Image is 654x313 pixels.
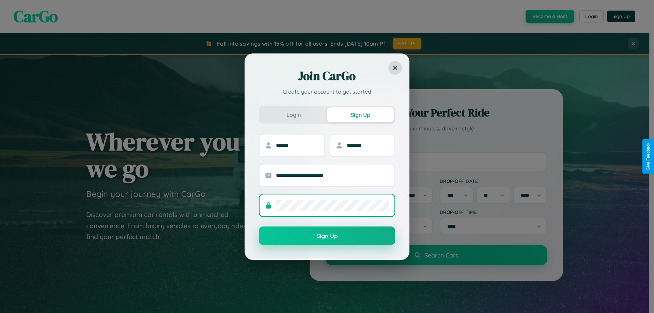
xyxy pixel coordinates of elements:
p: Create your account to get started [259,88,395,96]
button: Login [260,107,327,122]
button: Sign Up [327,107,394,122]
button: Sign Up [259,226,395,245]
div: Give Feedback [646,143,651,170]
h2: Join CarGo [259,68,395,84]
